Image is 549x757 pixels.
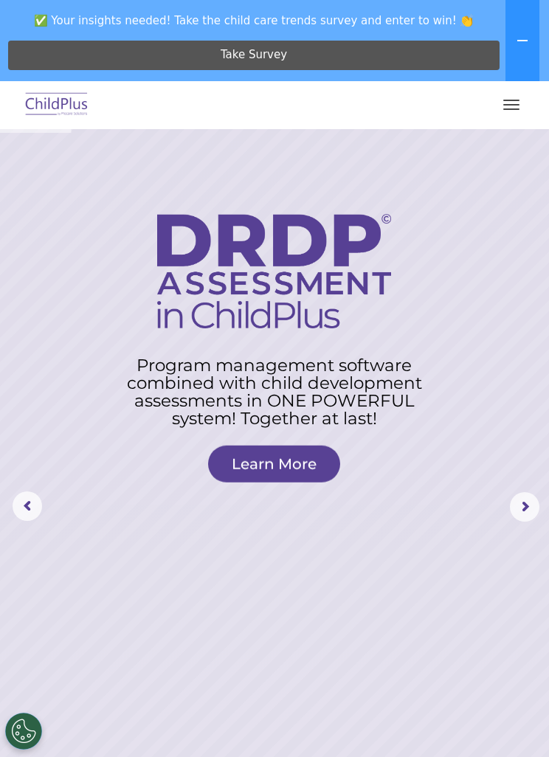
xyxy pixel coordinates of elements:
a: Learn More [208,446,340,483]
rs-layer: Program management software combined with child development assessments in ONE POWERFUL system! T... [110,356,439,427]
span: ✅ Your insights needed! Take the child care trends survey and enter to win! 👏 [6,6,503,35]
span: Take Survey [221,42,287,68]
button: Cookies Settings [5,713,42,750]
span: Phone number [236,146,299,157]
img: DRDP Assessment in ChildPlus [157,214,391,328]
img: ChildPlus by Procare Solutions [22,88,91,122]
span: Last name [236,86,281,97]
a: Take Survey [8,41,500,70]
